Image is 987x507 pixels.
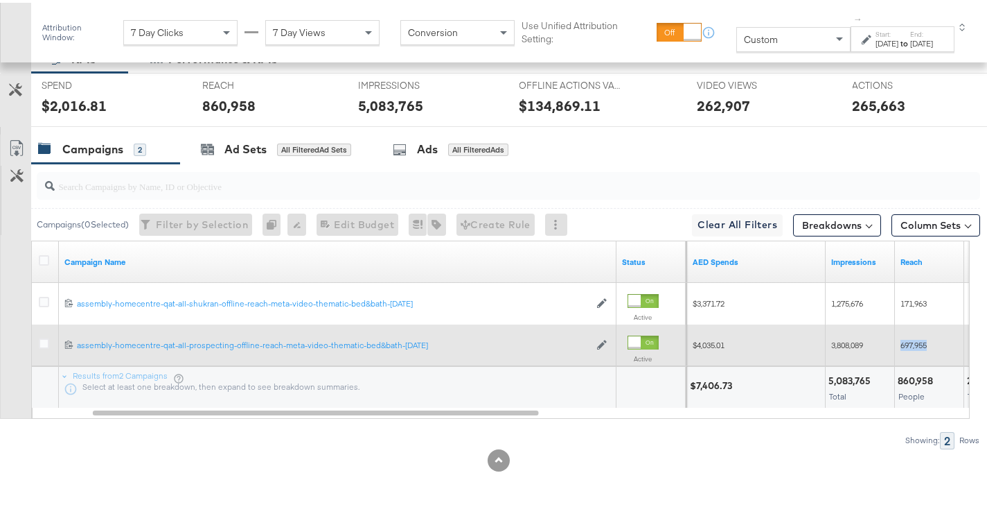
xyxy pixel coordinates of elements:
[898,372,937,385] div: 860,958
[522,17,652,42] label: Use Unified Attribution Setting:
[622,254,680,265] a: Shows the current state of your Ad Campaign.
[875,27,898,36] label: Start:
[417,139,438,155] div: Ads
[831,254,889,265] a: The number of times your ad was served. On mobile apps an ad is counted as served the first time ...
[628,310,659,319] label: Active
[910,27,933,36] label: End:
[224,139,267,155] div: Ad Sets
[358,76,462,89] span: IMPRESSIONS
[358,93,423,113] div: 5,083,765
[910,35,933,46] div: [DATE]
[829,388,846,399] span: Total
[852,15,865,19] span: ↑
[42,93,107,113] div: $2,016.81
[77,295,589,307] a: assembly-homecentre-qat-all-shukran-offline-reach-meta-video-thematic-bed&bath-[DATE]
[134,141,146,153] div: 2
[42,76,145,89] span: SPEND
[697,76,801,89] span: VIDEO VIEWS
[37,216,129,228] div: Campaigns ( 0 Selected)
[519,76,623,89] span: OFFLINE ACTIONS VALUE
[519,93,601,113] div: $134,869.11
[628,352,659,361] label: Active
[693,295,724,306] span: $3,371.72
[831,337,863,347] span: 3,808,089
[905,433,940,442] div: Showing:
[959,433,980,442] div: Rows
[828,372,875,385] div: 5,083,765
[77,295,589,307] div: assembly-homecentre-qat-all-shukran-offline-reach-meta-video-thematic-bed&bath-[DATE]
[203,76,307,89] span: REACH
[875,35,898,46] div: [DATE]
[697,214,777,231] span: Clear All Filters
[690,377,736,390] div: $7,406.73
[692,212,783,234] button: Clear All Filters
[263,211,287,233] div: 0
[853,93,906,113] div: 265,663
[898,35,910,46] strong: to
[693,337,724,347] span: $4,035.01
[693,254,820,265] a: 3.6725
[940,429,954,447] div: 2
[131,24,184,36] span: 7 Day Clicks
[277,141,351,153] div: All Filtered Ad Sets
[448,141,508,153] div: All Filtered Ads
[900,254,959,265] a: The number of people your ad was served to.
[900,337,927,347] span: 697,955
[77,337,589,349] a: assembly-homecentre-qat-all-prospecting-offline-reach-meta-video-thematic-bed&bath-[DATE]
[853,76,957,89] span: ACTIONS
[408,24,458,36] span: Conversion
[203,93,256,113] div: 860,958
[42,20,116,40] div: Attribution Window:
[697,93,750,113] div: 262,907
[77,337,589,348] div: assembly-homecentre-qat-all-prospecting-offline-reach-meta-video-thematic-bed&bath-[DATE]
[793,212,881,234] button: Breakdowns
[62,139,123,155] div: Campaigns
[744,31,778,43] span: Custom
[898,388,925,399] span: People
[900,295,927,306] span: 171,963
[64,254,611,265] a: Your campaign name.
[831,295,863,306] span: 1,275,676
[273,24,326,36] span: 7 Day Views
[891,212,980,234] button: Column Sets
[55,164,896,191] input: Search Campaigns by Name, ID or Objective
